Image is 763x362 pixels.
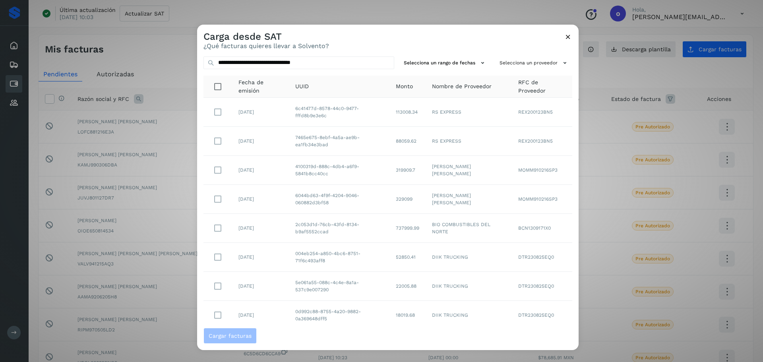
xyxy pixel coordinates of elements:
[238,78,283,95] span: Fecha de emisión
[426,127,512,156] td: RS EXPRESS
[232,214,289,243] td: [DATE]
[289,243,389,272] td: 004eb254-a850-4bc6-8751-71f6c493aff8
[426,243,512,272] td: DIIK TRUCKING
[426,98,512,127] td: RS EXPRESS
[401,56,490,70] button: Selecciona un rango de fechas
[496,56,572,70] button: Selecciona un proveedor
[232,98,289,127] td: [DATE]
[289,272,389,301] td: 5e061a55-088c-4c4e-8a1a-537c9e007290
[389,301,426,330] td: 18019.68
[203,328,257,344] button: Cargar facturas
[512,185,572,214] td: MOMM910216SP3
[289,156,389,185] td: 4100319d-888c-4db4-a6f9-5841b8cc40cc
[232,243,289,272] td: [DATE]
[426,272,512,301] td: DIIK TRUCKING
[209,333,252,339] span: Cargar facturas
[512,243,572,272] td: DTR230825EQ0
[203,31,329,43] h3: Carga desde SAT
[232,301,289,330] td: [DATE]
[389,243,426,272] td: 52850.41
[232,127,289,156] td: [DATE]
[289,98,389,127] td: 6c41477d-8578-44c0-9477-fffd8b9e3e6c
[426,214,512,243] td: BIO COMBUSTIBLES DEL NORTE
[232,185,289,214] td: [DATE]
[389,98,426,127] td: 113008.34
[232,272,289,301] td: [DATE]
[512,214,572,243] td: BCN1309171X0
[232,156,289,185] td: [DATE]
[289,214,389,243] td: 2c053d1d-76cb-43fd-8134-b9af5552ccad
[512,156,572,185] td: MOMM910216SP3
[512,98,572,127] td: REX200123BN5
[512,301,572,330] td: DTR230825EQ0
[289,127,389,156] td: 7465e675-8ebf-4a5a-ae9b-ea1fb34e3bad
[295,82,309,91] span: UUID
[389,272,426,301] td: 22005.88
[512,272,572,301] td: DTR230825EQ0
[426,301,512,330] td: DIIK TRUCKING
[389,214,426,243] td: 737999.99
[426,156,512,185] td: [PERSON_NAME] [PERSON_NAME]
[512,127,572,156] td: REX200123BN5
[432,82,492,91] span: Nombre de Proveedor
[389,185,426,214] td: 329099
[389,127,426,156] td: 88059.62
[426,185,512,214] td: [PERSON_NAME] [PERSON_NAME]
[389,156,426,185] td: 319909.7
[203,42,329,50] p: ¿Qué facturas quieres llevar a Solvento?
[289,301,389,330] td: 0d992c88-8755-4a20-9882-0a369648dff5
[518,78,566,95] span: RFC de Proveedor
[396,82,413,91] span: Monto
[289,185,389,214] td: 6044bd63-4f9f-4204-9046-060882d3bf58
